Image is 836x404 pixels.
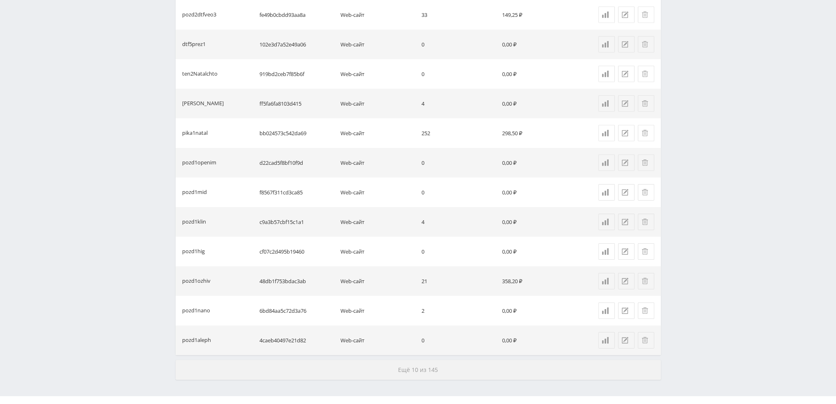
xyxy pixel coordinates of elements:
div: pozd1ozhiv [182,277,211,286]
div: pozd1klin [182,217,206,227]
td: 0,00 ₽ [499,207,580,237]
a: Статистика [598,95,615,112]
td: 0,00 ₽ [499,89,580,118]
button: Редактировать [618,243,635,260]
td: ff5fa6fa8103d415 [256,89,337,118]
div: pozd1openim [182,158,216,168]
a: Статистика [598,184,615,201]
td: bb024573c542da69 [256,118,337,148]
button: Удалить [638,66,654,82]
button: Удалить [638,36,654,53]
a: Статистика [598,243,615,260]
td: 102e3d7a52e49a06 [256,30,337,59]
button: Удалить [638,155,654,171]
button: Редактировать [618,36,635,53]
td: Web-сайт [337,178,418,207]
button: Редактировать [618,155,635,171]
td: Web-сайт [337,148,418,178]
a: Статистика [598,125,615,141]
td: Web-сайт [337,118,418,148]
td: 48db1f753bdac3ab [256,266,337,296]
td: 4 [418,207,499,237]
td: 0,00 ₽ [499,296,580,326]
td: 0 [418,326,499,355]
button: Удалить [638,214,654,230]
td: 0 [418,148,499,178]
button: Редактировать [618,66,635,82]
div: [PERSON_NAME] [182,99,224,109]
a: Статистика [598,214,615,230]
td: Web-сайт [337,326,418,355]
td: 0,00 ₽ [499,30,580,59]
button: Удалить [638,184,654,201]
td: 0 [418,178,499,207]
button: Редактировать [618,7,635,23]
button: Редактировать [618,332,635,349]
button: Редактировать [618,302,635,319]
td: Web-сайт [337,266,418,296]
button: Редактировать [618,273,635,289]
div: pozd2dtfveo3 [182,10,216,20]
td: 358,20 ₽ [499,266,580,296]
button: Удалить [638,125,654,141]
button: Редактировать [618,214,635,230]
a: Статистика [598,7,615,23]
button: Редактировать [618,125,635,141]
a: Статистика [598,155,615,171]
td: 0,00 ₽ [499,237,580,266]
button: Удалить [638,7,654,23]
td: 0 [418,30,499,59]
a: Статистика [598,302,615,319]
button: Удалить [638,95,654,112]
div: pozd1hig [182,247,205,256]
div: ten2Natalchto [182,69,218,79]
div: dtf5prez1 [182,40,206,49]
td: 252 [418,118,499,148]
button: Редактировать [618,184,635,201]
div: pozd1mid [182,188,207,197]
td: Web-сайт [337,207,418,237]
td: 6bd84aa5c72d3a76 [256,296,337,326]
td: 0,00 ₽ [499,326,580,355]
button: Редактировать [618,95,635,112]
a: Статистика [598,36,615,53]
td: 298,50 ₽ [499,118,580,148]
div: pika1natal [182,129,208,138]
button: Удалить [638,332,654,349]
div: pozd1nano [182,306,210,316]
td: cf07c2d495b19460 [256,237,337,266]
td: 4 [418,89,499,118]
button: Удалить [638,243,654,260]
td: 0,00 ₽ [499,178,580,207]
div: pozd1aleph [182,336,211,345]
button: Удалить [638,302,654,319]
td: Web-сайт [337,237,418,266]
td: Web-сайт [337,296,418,326]
td: Web-сайт [337,59,418,89]
button: Удалить [638,273,654,289]
td: 0 [418,237,499,266]
td: d22cad5f8bf10f9d [256,148,337,178]
td: 4caeb40497e21d82 [256,326,337,355]
button: Ещё 10 из 145 [176,360,661,380]
a: Статистика [598,332,615,349]
td: 21 [418,266,499,296]
td: Web-сайт [337,30,418,59]
td: 919bd2ceb7f85b6f [256,59,337,89]
span: Ещё 10 из 145 [398,366,438,374]
td: c9a3b57cbf15c1a1 [256,207,337,237]
td: 0 [418,59,499,89]
td: 0,00 ₽ [499,59,580,89]
td: Web-сайт [337,89,418,118]
a: Статистика [598,273,615,289]
a: Статистика [598,66,615,82]
td: 2 [418,296,499,326]
td: f8567f311cd3ca85 [256,178,337,207]
td: 0,00 ₽ [499,148,580,178]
